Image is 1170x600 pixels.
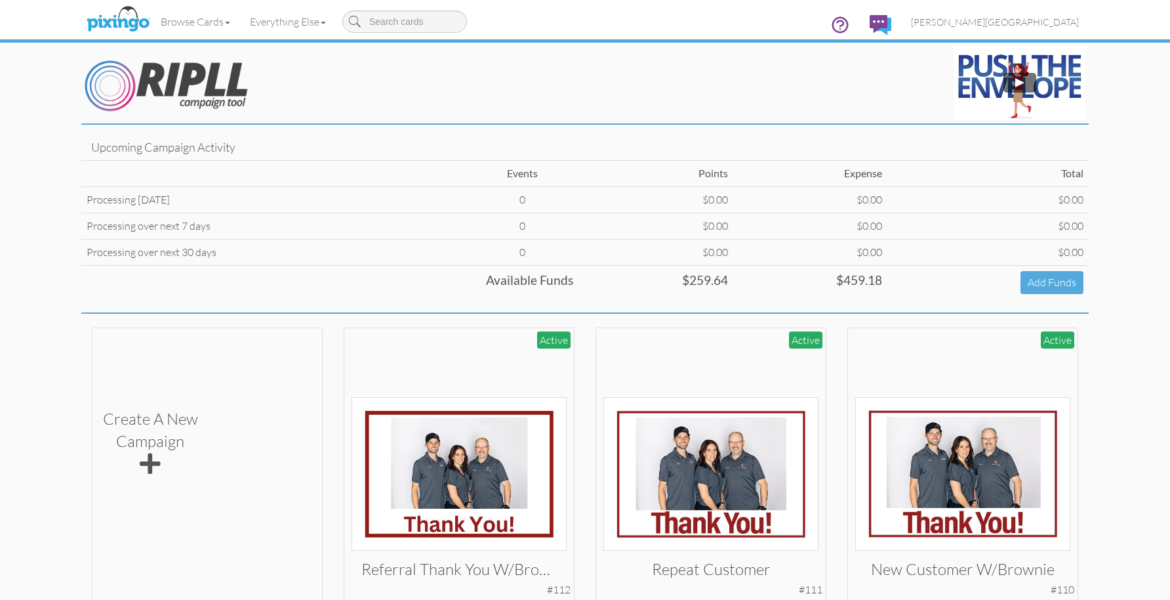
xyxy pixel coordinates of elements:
td: Expense [733,161,887,187]
td: $0.00 [733,187,887,213]
td: Total [887,161,1089,187]
div: #111 [799,582,822,597]
td: Events [466,161,578,187]
h3: New Customer W/Brownie [865,561,1061,578]
a: Add Funds [1020,271,1083,294]
td: $0.00 [578,213,733,239]
td: Processing over next 7 days [81,213,466,239]
div: Active [789,332,822,349]
a: [PERSON_NAME][GEOGRAPHIC_DATA] [901,5,1089,39]
td: $0.00 [733,213,887,239]
td: Processing [DATE] [81,187,466,213]
td: 0 [466,187,578,213]
td: $0.00 [733,239,887,265]
input: Search cards [342,11,467,33]
td: Points [578,161,733,187]
span: [PERSON_NAME][GEOGRAPHIC_DATA] [911,16,1079,28]
td: Available Funds [81,265,578,299]
td: Processing over next 30 days [81,239,466,265]
h4: Upcoming Campaign Activity [91,141,1079,154]
td: $0.00 [578,187,733,213]
td: $459.18 [733,265,887,299]
td: $259.64 [578,265,733,299]
h3: Repeat Customer [613,561,809,578]
img: Ripll_Logo.png [85,60,249,112]
img: 129196-1-1741852843208-833c636912008406-qa.jpg [855,397,1071,551]
div: #112 [547,582,571,597]
img: 127756-1-1738918826771-6e2e2c8500121d0c-qa.jpg [352,397,567,551]
div: Create a new Campaign [103,408,198,479]
img: maxresdefault.jpg [954,46,1085,120]
h3: Referral Thank You w/Brownies [361,561,557,578]
a: Browse Cards [151,5,240,38]
div: #110 [1051,582,1074,597]
td: $0.00 [887,239,1089,265]
td: $0.00 [578,239,733,265]
td: $0.00 [887,187,1089,213]
td: 0 [466,239,578,265]
img: 129197-1-1741852843475-97e0657386e8d59e-qa.jpg [603,397,819,551]
td: 0 [466,213,578,239]
div: Active [537,332,571,349]
img: pixingo logo [83,3,153,36]
a: Everything Else [240,5,336,38]
div: Active [1041,332,1074,349]
img: comments.svg [870,15,891,35]
td: $0.00 [887,213,1089,239]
